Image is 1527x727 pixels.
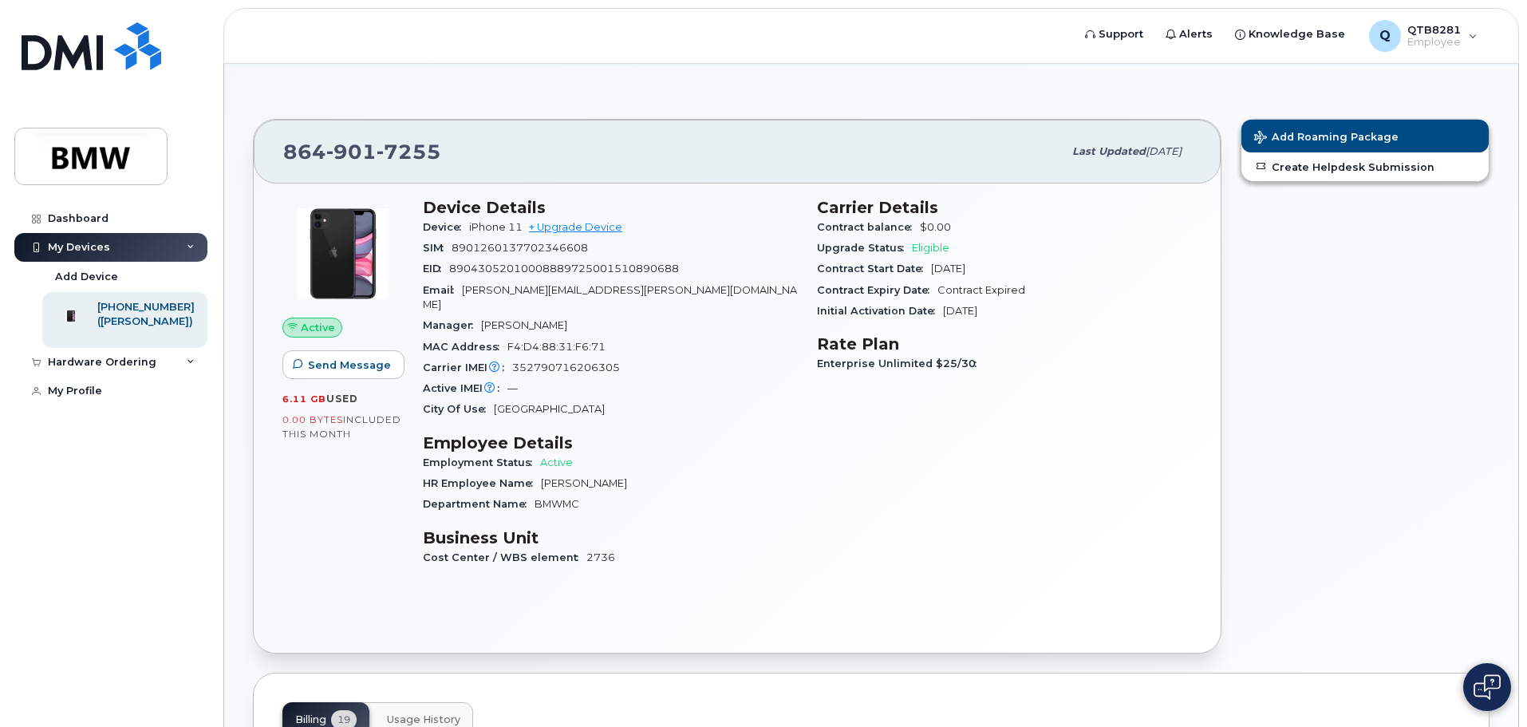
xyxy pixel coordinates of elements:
span: Q [1379,26,1391,45]
span: Last updated [1072,145,1146,157]
h3: Business Unit [423,528,798,547]
button: Add Roaming Package [1241,120,1489,152]
span: BMWMC [535,498,579,510]
a: Alerts [1154,18,1224,50]
span: [PERSON_NAME] [481,319,567,331]
span: Send Message [308,358,391,373]
span: Active [301,320,335,335]
h3: Rate Plan [817,334,1192,354]
span: [DATE] [1146,145,1182,157]
span: Device [423,221,469,233]
span: Employee [1407,36,1461,49]
span: QTB8281 [1407,23,1461,36]
span: — [507,382,518,394]
a: Create Helpdesk Submission [1241,152,1489,181]
span: Support [1099,26,1143,42]
h3: Employee Details [423,433,798,452]
span: 7255 [377,140,441,164]
span: 2736 [586,551,615,563]
span: iPhone 11 [469,221,523,233]
span: Cost Center / WBS element [423,551,586,563]
span: Contract balance [817,221,920,233]
span: Manager [423,319,481,331]
span: Eligible [912,242,949,254]
span: Add Roaming Package [1254,131,1399,146]
span: $0.00 [920,221,951,233]
span: 89043052010008889725001510890688 [449,263,679,275]
span: 6.11 GB [282,393,326,405]
span: used [326,393,358,405]
a: Knowledge Base [1224,18,1356,50]
img: iPhone_11.jpg [295,206,391,302]
span: Enterprise Unlimited $25/30 [817,358,984,369]
span: Contract Start Date [817,263,931,275]
span: 352790716206305 [512,362,620,373]
span: Active [540,456,573,468]
span: Contract Expiry Date [817,284,937,296]
span: 864 [283,140,441,164]
span: HR Employee Name [423,477,541,489]
span: EID [423,263,449,275]
span: [PERSON_NAME] [541,477,627,489]
span: Email [423,284,462,296]
span: [DATE] [943,305,977,317]
span: [GEOGRAPHIC_DATA] [494,403,605,415]
h3: Carrier Details [817,198,1192,217]
span: Carrier IMEI [423,362,512,373]
button: Send Message [282,350,404,379]
span: 0.00 Bytes [282,414,343,425]
span: City Of Use [423,403,494,415]
span: 8901260137702346608 [452,242,588,254]
span: F4:D4:88:31:F6:71 [507,341,606,353]
a: + Upgrade Device [529,221,622,233]
span: 901 [326,140,377,164]
span: Knowledge Base [1249,26,1345,42]
span: Department Name [423,498,535,510]
span: [PERSON_NAME][EMAIL_ADDRESS][PERSON_NAME][DOMAIN_NAME] [423,284,797,310]
span: Contract Expired [937,284,1025,296]
span: Usage History [387,713,460,726]
h3: Device Details [423,198,798,217]
span: Initial Activation Date [817,305,943,317]
a: Support [1074,18,1154,50]
span: included this month [282,413,401,440]
img: Open chat [1474,674,1501,700]
span: [DATE] [931,263,965,275]
span: Employment Status [423,456,540,468]
span: Upgrade Status [817,242,912,254]
span: Alerts [1179,26,1213,42]
span: SIM [423,242,452,254]
span: MAC Address [423,341,507,353]
div: QTB8281 [1358,20,1489,52]
span: Active IMEI [423,382,507,394]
